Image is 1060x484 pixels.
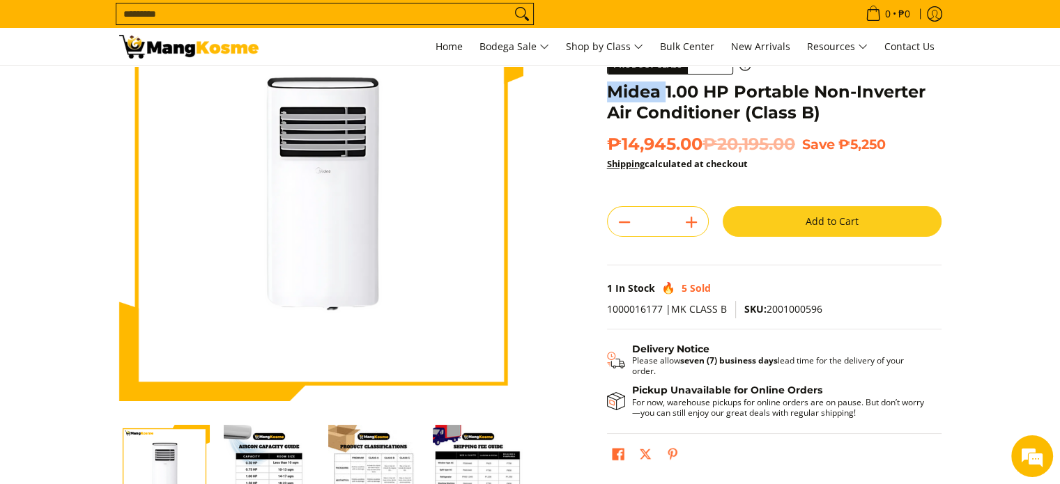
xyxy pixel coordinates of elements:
[802,136,835,153] span: Save
[72,78,234,96] div: Chat with us now
[896,9,912,19] span: ₱0
[511,3,533,24] button: Search
[607,281,613,295] span: 1
[680,354,778,366] strong: seven (7) business days
[744,302,767,315] span: SKU:
[608,444,628,468] a: Share on Facebook
[607,134,795,155] span: ₱14,945.00
[607,81,942,123] h1: Midea 1.00 HP Portable Non-Inverter Air Conditioner (Class B)
[559,28,650,65] a: Shop by Class
[429,28,470,65] a: Home
[473,28,556,65] a: Bodega Sale
[479,38,549,56] span: Bodega Sale
[653,28,721,65] a: Bulk Center
[884,40,935,53] span: Contact Us
[632,355,928,376] p: Please allow lead time for the delivery of your order.
[838,136,886,153] span: ₱5,250
[807,38,868,56] span: Resources
[702,134,795,155] del: ₱20,195.00
[800,28,875,65] a: Resources
[632,397,928,418] p: For now, warehouse pickups for online orders are on pause. But don’t worry—you can still enjoy ou...
[723,206,942,237] button: Add to Cart
[682,281,687,295] span: 5
[877,28,942,65] a: Contact Us
[229,7,262,40] div: Minimize live chat window
[608,211,641,233] button: Subtract
[615,281,655,295] span: In Stock
[636,444,655,468] a: Post on X
[607,343,928,377] button: Shipping & Delivery
[119,35,259,58] img: Midea Portable Air Conditioner 1 HP - Non Inverter l Mang Kosme
[81,150,192,291] span: We're online!
[660,40,714,53] span: Bulk Center
[724,28,797,65] a: New Arrivals
[7,330,266,379] textarea: Type your message and hit 'Enter'
[690,281,711,295] span: Sold
[861,6,914,22] span: •
[607,157,645,170] a: Shipping
[731,40,790,53] span: New Arrivals
[607,302,727,315] span: 1000016177 |MK CLASS B
[607,157,748,170] strong: calculated at checkout
[566,38,643,56] span: Shop by Class
[883,9,893,19] span: 0
[632,343,709,355] strong: Delivery Notice
[272,28,942,65] nav: Main Menu
[744,302,822,315] span: 2001000596
[436,40,463,53] span: Home
[632,384,822,396] strong: Pickup Unavailable for Online Orders
[675,211,708,233] button: Add
[663,444,682,468] a: Pin on Pinterest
